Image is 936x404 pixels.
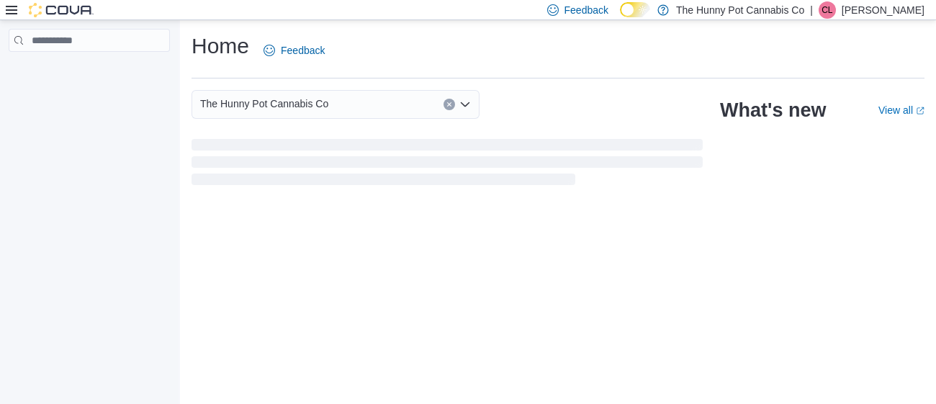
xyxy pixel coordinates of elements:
[878,104,924,116] a: View allExternal link
[676,1,804,19] p: The Hunny Pot Cannabis Co
[459,99,471,110] button: Open list of options
[620,2,650,17] input: Dark Mode
[192,32,249,60] h1: Home
[444,99,455,110] button: Clear input
[822,1,832,19] span: CL
[258,36,330,65] a: Feedback
[192,142,703,188] span: Loading
[819,1,836,19] div: Carla Larose
[564,3,608,17] span: Feedback
[29,3,94,17] img: Cova
[916,107,924,115] svg: External link
[810,1,813,19] p: |
[9,55,170,89] nav: Complex example
[281,43,325,58] span: Feedback
[200,95,328,112] span: The Hunny Pot Cannabis Co
[842,1,924,19] p: [PERSON_NAME]
[720,99,826,122] h2: What's new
